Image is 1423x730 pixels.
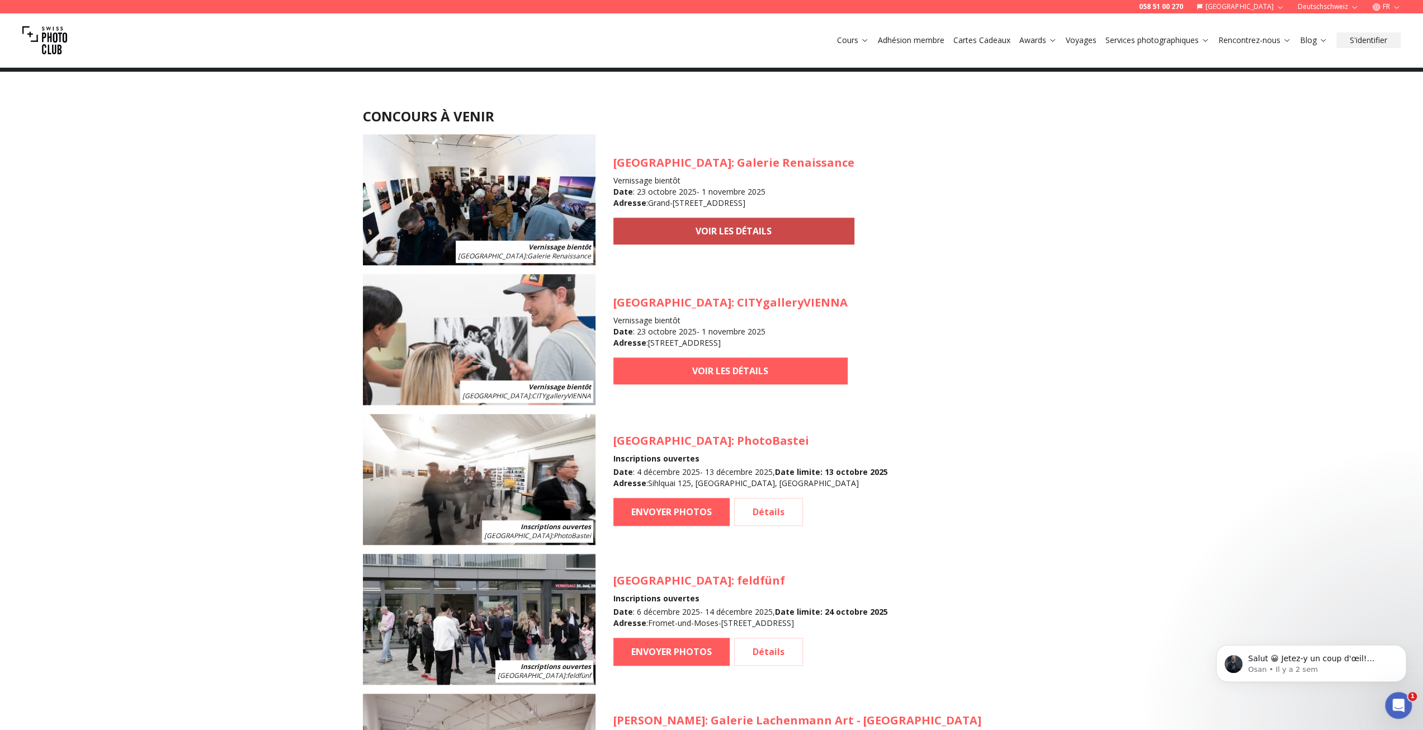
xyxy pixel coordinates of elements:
[613,175,854,186] h4: Vernissage bientôt
[613,295,731,310] span: [GEOGRAPHIC_DATA]
[613,186,854,209] div: : 23 octobre 2025 - 1 novembre 2025 : Grand-[STREET_ADDRESS]
[462,391,530,401] span: [GEOGRAPHIC_DATA]
[1105,35,1209,46] a: Services photographiques
[613,218,854,244] a: VOIR LES DÉTAILS
[613,478,646,488] b: Adresse
[1336,32,1401,48] button: S'identifier
[734,498,803,526] a: Détails
[1218,35,1291,46] a: Rencontrez-nous
[613,433,731,448] span: [GEOGRAPHIC_DATA]
[613,573,731,588] span: [GEOGRAPHIC_DATA]
[613,713,705,728] span: [PERSON_NAME]
[521,662,591,671] b: Inscriptions ouvertes
[613,606,633,617] b: Date
[1101,32,1214,48] button: Services photographiques
[878,35,944,46] a: Adhésion membre
[734,638,803,666] a: Détails
[613,433,888,449] h3: : PhotoBastei
[1296,32,1332,48] button: Blog
[613,326,848,348] div: : 23 octobre 2025 - 1 novembre 2025 : [STREET_ADDRESS]
[1066,35,1096,46] a: Voyages
[613,618,646,628] b: Adresse
[458,251,591,261] span: : Galerie Renaissance
[613,326,633,337] b: Date
[1015,32,1061,48] button: Awards
[22,18,67,63] img: Swiss photo club
[363,554,595,685] img: SPC Photo Awards BERLIN December 2025
[458,251,526,261] span: [GEOGRAPHIC_DATA]
[363,414,595,545] img: SPC Photo Awards Zurich: December 2025
[613,713,981,728] h3: : Galerie Lachenmann Art - [GEOGRAPHIC_DATA]
[1214,32,1296,48] button: Rencontrez-nous
[363,274,595,405] img: SPC Photo Awards VIENNA October 2025
[363,107,1061,125] h2: CONCOURS À VENIR
[613,197,646,208] b: Adresse
[775,467,888,477] b: Date limite : 13 octobre 2025
[462,391,591,401] span: : CITYgalleryVIENNA
[613,467,888,489] div: : 4 décembre 2025 - 13 décembre 2025 , : Sihlquai 125, [GEOGRAPHIC_DATA], [GEOGRAPHIC_DATA]
[613,186,633,197] b: Date
[613,453,888,464] h4: Inscriptions ouvertes
[521,522,591,531] b: Inscriptions ouvertes
[949,32,1015,48] button: Cartes Cadeaux
[613,295,848,310] h3: : CITYgalleryVIENNA
[528,242,591,252] b: Vernissage bientôt
[613,573,888,588] h3: : feldfünf
[1061,32,1101,48] button: Voyages
[613,593,888,604] h4: Inscriptions ouvertes
[837,35,869,46] a: Cours
[1139,2,1183,11] a: 058 51 00 270
[613,155,731,170] span: [GEOGRAPHIC_DATA]
[498,671,591,680] span: : feldfünf
[613,155,854,171] h3: : Galerie Renaissance
[613,315,848,326] h4: Vernissage bientôt
[613,337,646,348] b: Adresse
[613,606,888,629] div: : 6 décembre 2025 - 14 décembre 2025 , : Fromet-und-Moses-[STREET_ADDRESS]
[953,35,1010,46] a: Cartes Cadeaux
[363,134,595,265] img: SPC Photo Awards Genève: octobre 2025
[528,382,591,392] b: Vernissage bientôt
[1199,621,1423,700] iframe: Intercom notifications message
[873,32,949,48] button: Adhésion membre
[1408,692,1417,701] span: 1
[833,32,873,48] button: Cours
[1019,35,1057,46] a: Awards
[775,606,888,617] b: Date limite : 24 octobre 2025
[613,467,633,477] b: Date
[1300,35,1327,46] a: Blog
[484,531,591,540] span: : PhotoBastei
[1385,692,1412,719] iframe: Intercom live chat
[613,638,730,666] a: ENVOYER PHOTOS
[613,357,848,384] a: VOIR LES DÉTAILS
[613,498,730,526] a: ENVOYER PHOTOS
[484,531,552,540] span: [GEOGRAPHIC_DATA]
[498,671,565,680] span: [GEOGRAPHIC_DATA]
